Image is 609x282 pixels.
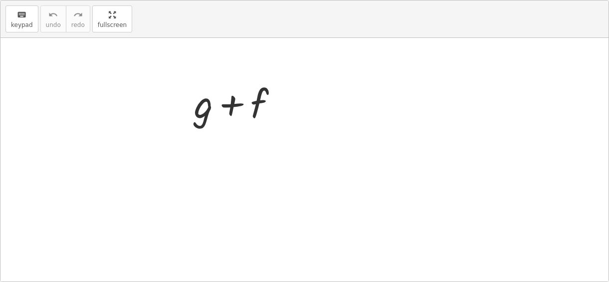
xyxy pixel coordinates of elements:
button: fullscreen [92,5,132,32]
i: keyboard [17,9,26,21]
span: redo [71,21,85,28]
button: undoundo [40,5,66,32]
button: keyboardkeypad [5,5,38,32]
i: undo [48,9,58,21]
button: redoredo [66,5,90,32]
i: redo [73,9,83,21]
span: keypad [11,21,33,28]
span: fullscreen [98,21,127,28]
span: undo [46,21,61,28]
